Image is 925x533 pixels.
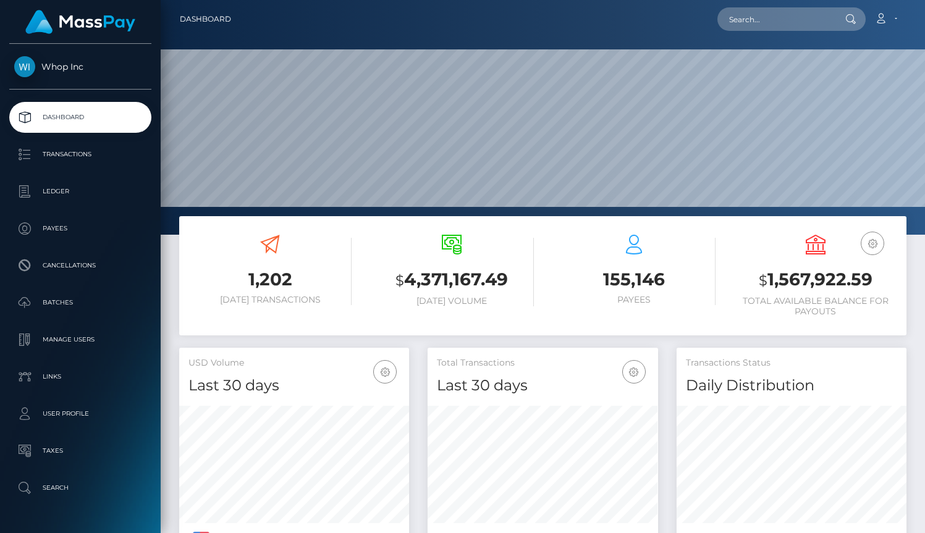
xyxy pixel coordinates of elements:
[9,61,151,72] span: Whop Inc
[14,182,146,201] p: Ledger
[9,324,151,355] a: Manage Users
[14,442,146,460] p: Taxes
[9,139,151,170] a: Transactions
[9,435,151,466] a: Taxes
[734,267,897,293] h3: 1,567,922.59
[9,472,151,503] a: Search
[188,267,352,292] h3: 1,202
[14,367,146,386] p: Links
[14,479,146,497] p: Search
[25,10,135,34] img: MassPay Logo
[14,330,146,349] p: Manage Users
[9,102,151,133] a: Dashboard
[552,295,716,305] h6: Payees
[14,108,146,127] p: Dashboard
[9,398,151,429] a: User Profile
[14,405,146,423] p: User Profile
[686,357,897,369] h5: Transactions Status
[9,176,151,207] a: Ledger
[734,296,897,317] h6: Total Available Balance for Payouts
[9,213,151,244] a: Payees
[395,272,404,289] small: $
[14,256,146,275] p: Cancellations
[717,7,834,31] input: Search...
[370,296,533,306] h6: [DATE] Volume
[759,272,767,289] small: $
[188,375,400,397] h4: Last 30 days
[437,357,648,369] h5: Total Transactions
[180,6,231,32] a: Dashboard
[188,295,352,305] h6: [DATE] Transactions
[437,375,648,397] h4: Last 30 days
[9,361,151,392] a: Links
[188,357,400,369] h5: USD Volume
[14,56,35,77] img: Whop Inc
[14,293,146,312] p: Batches
[14,145,146,164] p: Transactions
[9,250,151,281] a: Cancellations
[552,267,716,292] h3: 155,146
[9,287,151,318] a: Batches
[370,267,533,293] h3: 4,371,167.49
[686,375,897,397] h4: Daily Distribution
[14,219,146,238] p: Payees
